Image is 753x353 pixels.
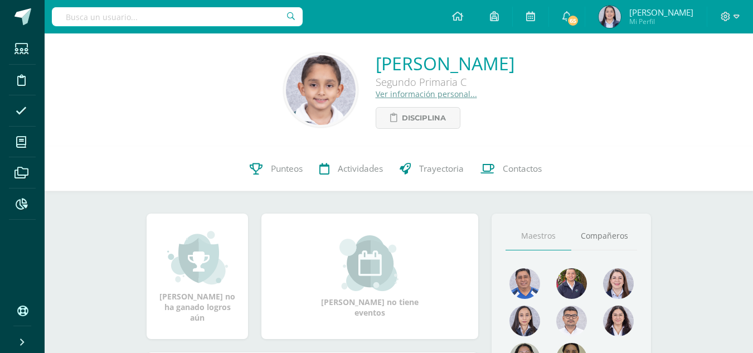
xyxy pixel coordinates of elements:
[314,235,426,318] div: [PERSON_NAME] no tiene eventos
[472,147,550,191] a: Contactos
[339,235,400,291] img: event_small.png
[503,163,542,175] span: Contactos
[391,147,472,191] a: Trayectoria
[509,268,540,299] img: 3fa84f42f3e29fcac37698908b932198.png
[376,107,460,129] a: Disciplina
[158,230,237,323] div: [PERSON_NAME] no ha ganado logros aún
[271,163,303,175] span: Punteos
[603,268,634,299] img: 4ad40b1689e633dc4baef21ec155021e.png
[419,163,464,175] span: Trayectoria
[338,163,383,175] span: Actividades
[376,75,514,89] div: Segundo Primaria C
[567,14,579,27] span: 65
[629,17,693,26] span: Mi Perfil
[402,108,446,128] span: Disciplina
[599,6,621,28] img: 2d65b1c349409d80be4ac5e5dc811f01.png
[603,306,634,336] img: 93fa1765a93b3fb998ef288949b34a8e.png
[376,89,477,99] a: Ver información personal...
[556,306,587,336] img: d6c62e55136ce070cea243f2097fe69e.png
[241,147,311,191] a: Punteos
[52,7,303,26] input: Busca un usuario...
[629,7,693,18] span: [PERSON_NAME]
[286,55,356,125] img: 1888221f8fd9e30b59887d797692a57b.png
[571,222,637,250] a: Compañeros
[556,268,587,299] img: 6dfc3065da4204f320af9e3560cd3894.png
[311,147,391,191] a: Actividades
[167,230,228,286] img: achievement_small.png
[506,222,571,250] a: Maestros
[376,51,514,75] a: [PERSON_NAME]
[509,306,540,336] img: 522dc90edefdd00265ec7718d30b3fcb.png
